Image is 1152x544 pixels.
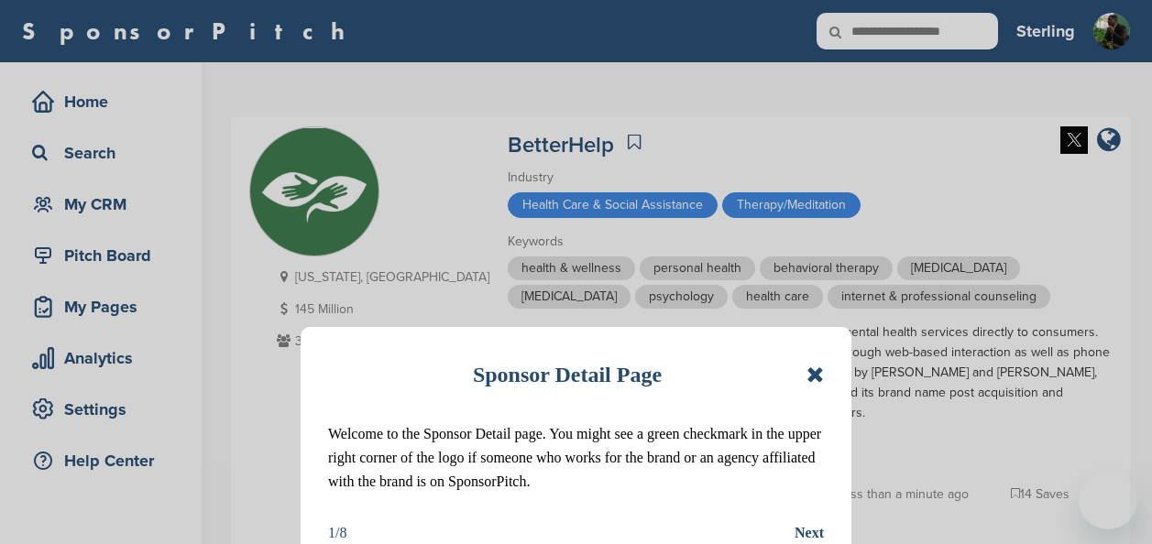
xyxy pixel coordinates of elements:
[473,354,662,395] h1: Sponsor Detail Page
[328,422,824,494] p: Welcome to the Sponsor Detail page. You might see a green checkmark in the upper right corner of ...
[1079,471,1137,529] iframe: Button to launch messaging window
